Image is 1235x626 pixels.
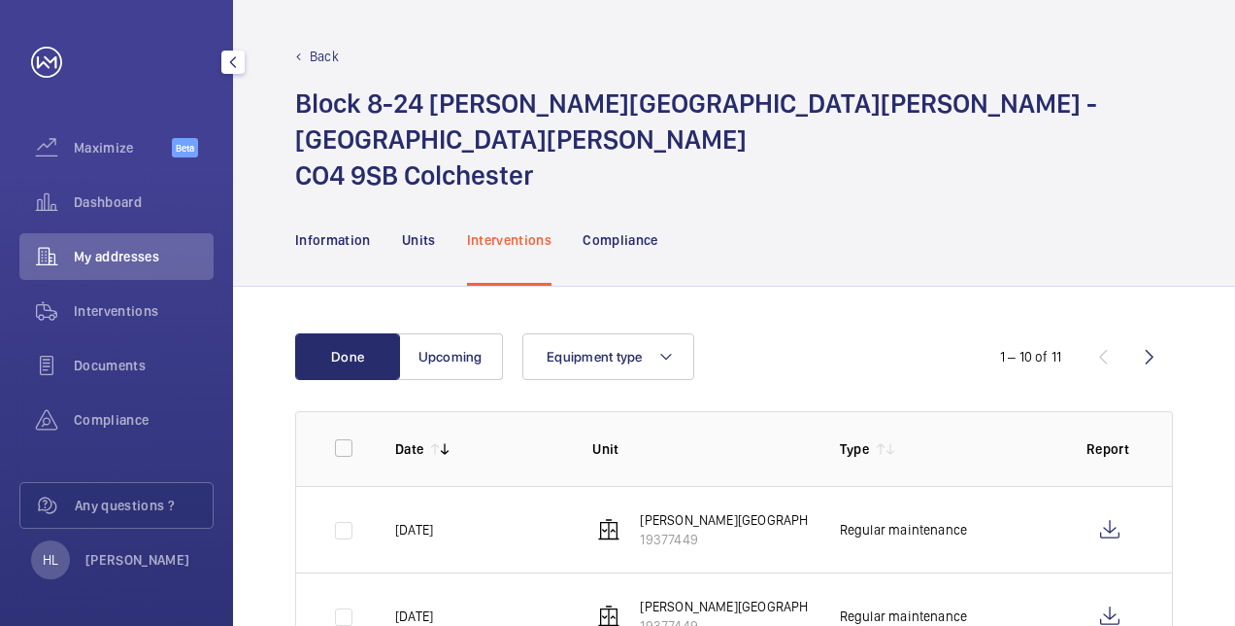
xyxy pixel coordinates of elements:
p: HL [43,550,58,570]
p: [PERSON_NAME] [85,550,190,570]
p: Regular maintenance [840,520,967,539]
p: Unit [592,439,808,459]
span: Dashboard [74,192,214,212]
p: Interventions [467,230,552,250]
button: Equipment type [522,333,694,380]
p: Regular maintenance [840,607,967,626]
p: Report [1086,439,1133,459]
p: [DATE] [395,607,433,626]
span: My addresses [74,247,214,266]
button: Done [295,333,400,380]
span: Equipment type [547,349,643,365]
p: Information [295,230,371,250]
p: Back [310,47,339,66]
span: Compliance [74,410,214,430]
span: Maximize [74,138,172,157]
p: Units [402,230,436,250]
span: Documents [74,356,214,375]
p: Date [395,439,423,459]
p: 19377449 [640,530,956,549]
span: Any questions ? [75,496,213,515]
p: [PERSON_NAME][GEOGRAPHIC_DATA][PERSON_NAME] [640,597,956,616]
p: [DATE] [395,520,433,539]
p: [PERSON_NAME][GEOGRAPHIC_DATA][PERSON_NAME] [640,510,956,530]
span: Beta [172,138,198,157]
img: elevator.svg [597,518,620,541]
div: 1 – 10 of 11 [1000,347,1061,366]
h1: Block 8-24 [PERSON_NAME][GEOGRAPHIC_DATA][PERSON_NAME] - [GEOGRAPHIC_DATA][PERSON_NAME] CO4 9SB C... [295,86,1173,193]
button: Upcoming [398,333,503,380]
p: Type [840,439,869,459]
p: Compliance [583,230,658,250]
span: Interventions [74,301,214,321]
